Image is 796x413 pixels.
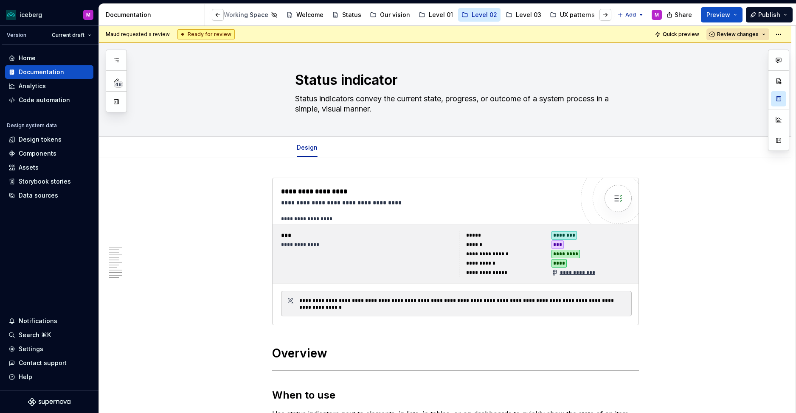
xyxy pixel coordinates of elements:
[296,11,323,19] div: Welcome
[272,388,639,402] h2: When to use
[224,11,268,19] div: Working Space
[114,81,123,88] span: 48
[5,93,93,107] a: Code automation
[19,177,71,186] div: Storybook stories
[502,8,545,22] a: Level 03
[5,356,93,370] button: Contact support
[19,359,67,367] div: Contact support
[625,11,636,18] span: Add
[210,6,613,23] div: Page tree
[472,11,497,19] div: Level 02
[652,28,703,40] button: Quick preview
[293,138,321,156] div: Design
[19,331,51,339] div: Search ⌘K
[329,8,365,22] a: Status
[106,31,171,38] span: requested a review.
[415,8,456,22] a: Level 01
[663,31,699,38] span: Quick preview
[19,135,62,144] div: Design tokens
[546,8,598,22] a: UX patterns
[429,11,453,19] div: Level 01
[19,373,32,381] div: Help
[706,28,769,40] button: Review changes
[615,9,647,21] button: Add
[746,7,793,22] button: Publish
[293,70,614,90] textarea: Status indicator
[106,31,120,37] span: Maud
[7,122,57,129] div: Design system data
[701,7,743,22] button: Preview
[5,133,93,146] a: Design tokens
[5,147,93,160] a: Components
[516,11,541,19] div: Level 03
[52,32,84,39] span: Current draft
[662,7,698,22] button: Share
[19,191,58,200] div: Data sources
[655,11,659,18] div: M
[86,11,90,18] div: M
[758,11,780,19] span: Publish
[7,32,26,39] div: Version
[19,163,39,172] div: Assets
[19,317,57,325] div: Notifications
[19,345,43,353] div: Settings
[717,31,759,38] span: Review changes
[293,92,614,116] textarea: Status indicators convey the current state, progress, or outcome of a system process in a simple,...
[19,82,46,90] div: Analytics
[19,54,36,62] div: Home
[210,8,281,22] a: Working Space
[366,8,413,22] a: Our vision
[20,11,42,19] div: iceberg
[2,6,97,24] button: icebergM
[5,175,93,188] a: Storybook stories
[5,161,93,174] a: Assets
[380,11,410,19] div: Our vision
[19,68,64,76] div: Documentation
[6,10,16,20] img: 418c6d47-6da6-4103-8b13-b5999f8989a1.png
[19,96,70,104] div: Code automation
[5,65,93,79] a: Documentation
[5,189,93,202] a: Data sources
[5,79,93,93] a: Analytics
[5,328,93,342] button: Search ⌘K
[283,8,327,22] a: Welcome
[19,149,56,158] div: Components
[706,11,730,19] span: Preview
[5,342,93,356] a: Settings
[5,51,93,65] a: Home
[5,370,93,384] button: Help
[106,11,201,19] div: Documentation
[28,398,70,406] svg: Supernova Logo
[560,11,595,19] div: UX patterns
[297,144,318,151] a: Design
[458,8,501,22] a: Level 02
[177,29,235,39] div: Ready for review
[675,11,692,19] span: Share
[48,29,95,41] button: Current draft
[272,346,639,361] h1: Overview
[342,11,361,19] div: Status
[5,314,93,328] button: Notifications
